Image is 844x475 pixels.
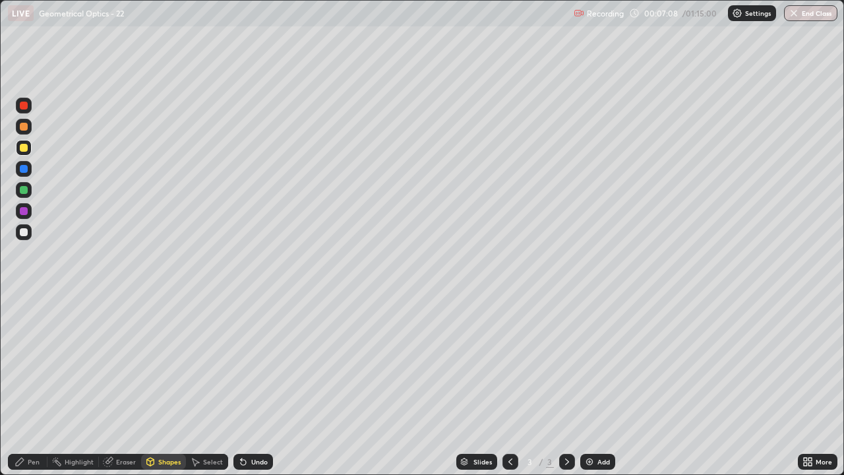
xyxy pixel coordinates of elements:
img: add-slide-button [584,457,595,467]
div: Add [597,459,610,465]
img: end-class-cross [789,8,799,18]
div: Undo [251,459,268,465]
div: More [816,459,832,465]
div: Select [203,459,223,465]
button: End Class [784,5,837,21]
p: Geometrical Optics - 22 [39,8,124,18]
div: Shapes [158,459,181,465]
div: Slides [473,459,492,465]
p: LIVE [12,8,30,18]
div: / [539,458,543,466]
div: Pen [28,459,40,465]
p: Settings [745,10,771,16]
div: 3 [524,458,537,466]
img: recording.375f2c34.svg [574,8,584,18]
p: Recording [587,9,624,18]
div: 3 [546,456,554,468]
div: Eraser [116,459,136,465]
img: class-settings-icons [732,8,742,18]
div: Highlight [65,459,94,465]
